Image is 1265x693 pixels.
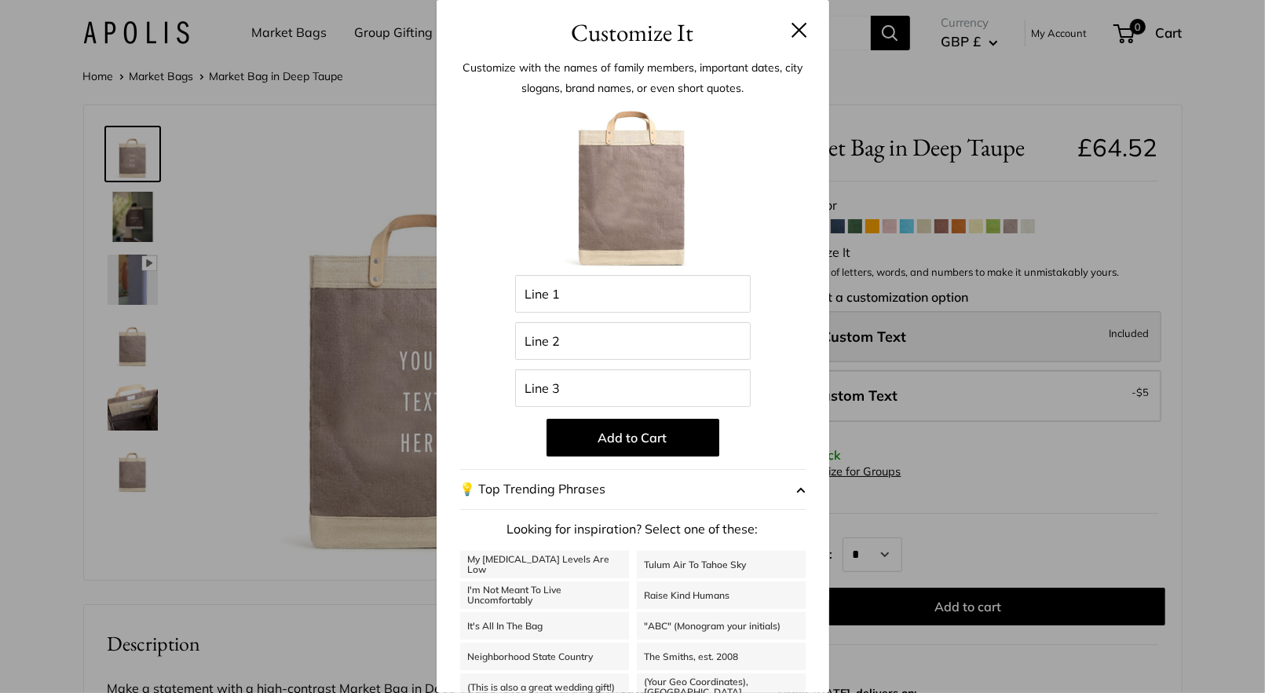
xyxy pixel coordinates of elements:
[547,419,719,456] button: Add to Cart
[460,14,806,51] h3: Customize It
[460,469,806,510] button: 💡 Top Trending Phrases
[637,612,806,640] a: "ABC" (Monogram your initials)
[460,643,629,670] a: Neighborhood State Country
[460,57,806,98] p: Customize with the names of family members, important dates, city slogans, brand names, or even s...
[460,518,806,541] p: Looking for inspiration? Select one of these:
[460,551,629,578] a: My [MEDICAL_DATA] Levels Are Low
[637,581,806,609] a: Raise Kind Humans
[460,581,629,609] a: I'm Not Meant To Live Uncomfortably
[637,643,806,670] a: The Smiths, est. 2008
[460,612,629,640] a: It's All In The Bag
[637,551,806,578] a: Tulum Air To Tahoe Sky
[547,102,719,275] img: tauoe-003-Customizer.jpg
